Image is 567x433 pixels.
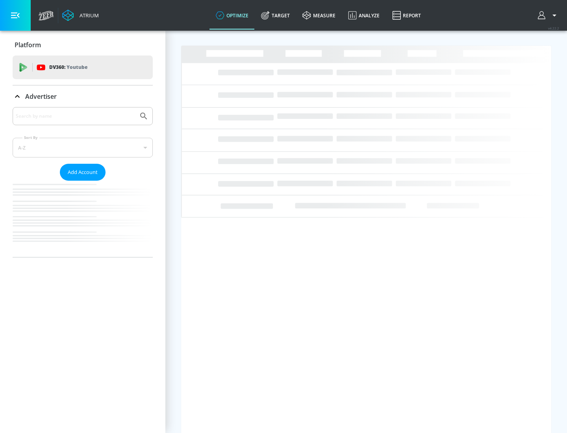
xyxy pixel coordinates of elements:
[296,1,342,30] a: measure
[13,85,153,107] div: Advertiser
[22,135,39,140] label: Sort By
[209,1,255,30] a: optimize
[386,1,427,30] a: Report
[49,63,87,72] p: DV360:
[67,63,87,71] p: Youtube
[13,34,153,56] div: Platform
[548,26,559,30] span: v 4.22.2
[13,107,153,257] div: Advertiser
[16,111,135,121] input: Search by name
[15,41,41,49] p: Platform
[62,9,99,21] a: Atrium
[255,1,296,30] a: Target
[342,1,386,30] a: Analyze
[68,168,98,177] span: Add Account
[13,181,153,257] nav: list of Advertiser
[13,56,153,79] div: DV360: Youtube
[25,92,57,101] p: Advertiser
[13,138,153,157] div: A-Z
[60,164,106,181] button: Add Account
[76,12,99,19] div: Atrium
